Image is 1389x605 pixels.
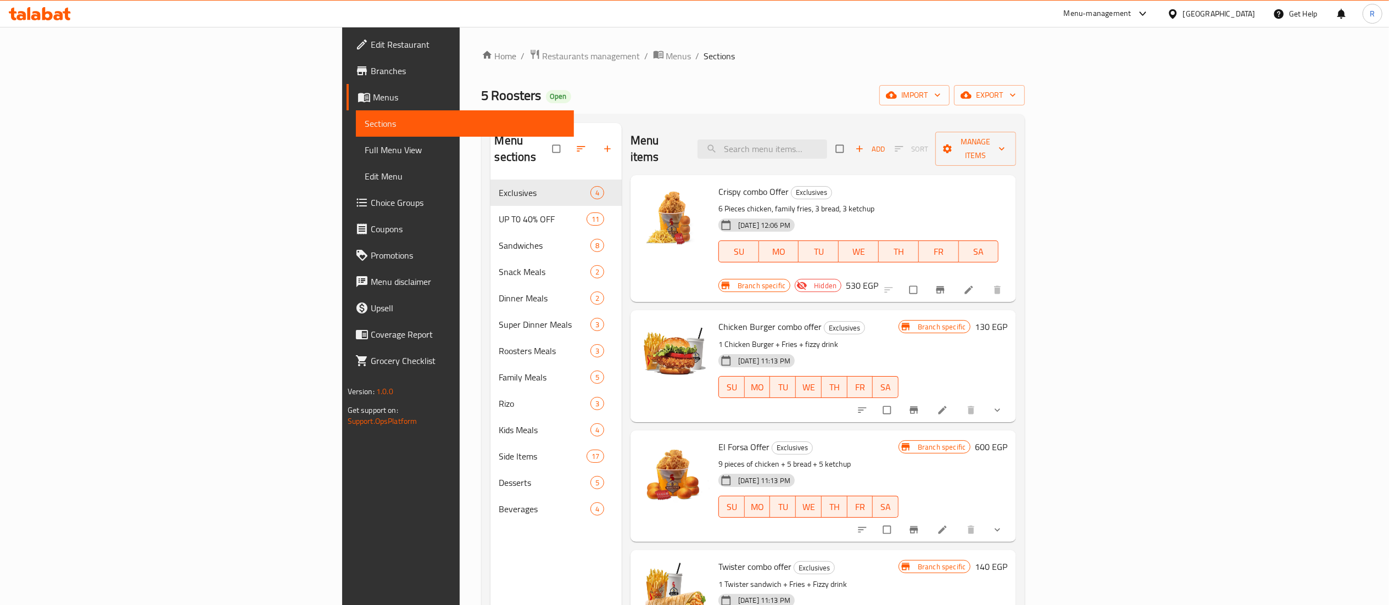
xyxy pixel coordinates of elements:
[718,496,745,518] button: SU
[490,417,622,443] div: Kids Meals4
[794,562,834,574] span: Exclusives
[499,344,590,357] span: Roosters Meals
[877,379,894,395] span: SA
[639,184,710,254] img: Crispy combo Offer
[490,311,622,338] div: Super Dinner Meals3
[591,372,604,383] span: 5
[800,379,817,395] span: WE
[482,49,1025,63] nav: breadcrumb
[546,138,569,159] span: Select all sections
[595,137,622,161] button: Add section
[975,559,1007,574] h6: 140 EGP
[371,301,565,315] span: Upsell
[490,338,622,364] div: Roosters Meals3
[774,499,791,515] span: TU
[569,137,595,161] span: Sort sections
[587,212,604,226] div: items
[499,397,590,410] div: Rizo
[371,222,565,236] span: Coupons
[590,423,604,436] div: items
[935,132,1016,166] button: Manage items
[745,376,771,398] button: MO
[824,322,864,334] span: Exclusives
[799,240,839,262] button: TU
[696,49,700,63] li: /
[985,278,1012,302] button: delete
[490,175,622,526] nav: Menu sections
[499,239,590,252] span: Sandwiches
[846,278,878,293] h6: 530 EGP
[347,189,574,216] a: Choice Groups
[365,170,565,183] span: Edit Menu
[847,376,873,398] button: FR
[718,318,822,335] span: Chicken Burger combo offer
[772,441,812,454] span: Exclusives
[975,319,1007,334] h6: 130 EGP
[371,354,565,367] span: Grocery Checklist
[810,281,841,291] span: Hidden
[704,49,735,63] span: Sections
[499,186,590,199] span: Exclusives
[959,240,999,262] button: SA
[490,232,622,259] div: Sandwiches8
[499,371,590,384] span: Family Meals
[839,240,879,262] button: WE
[371,64,565,77] span: Branches
[499,502,590,516] div: Beverages
[963,88,1016,102] span: export
[852,141,888,158] span: Add item
[944,135,1007,163] span: Manage items
[371,275,565,288] span: Menu disclaimer
[985,518,1012,542] button: show more
[959,518,985,542] button: delete
[855,143,885,155] span: Add
[723,499,740,515] span: SU
[490,285,622,311] div: Dinner Meals2
[734,475,795,486] span: [DATE] 11:13 PM
[590,318,604,331] div: items
[734,356,795,366] span: [DATE] 11:13 PM
[873,376,899,398] button: SA
[718,240,759,262] button: SU
[852,141,888,158] button: Add
[992,524,1003,535] svg: Show Choices
[850,398,877,422] button: sort-choices
[718,578,899,591] p: 1 Twister sandwich + Fries + Fizzy drink
[826,379,843,395] span: TH
[877,519,900,540] span: Select to update
[770,376,796,398] button: TU
[796,376,822,398] button: WE
[490,469,622,496] div: Desserts5
[794,561,835,574] div: Exclusives
[718,183,789,200] span: Crispy combo Offer
[490,206,622,232] div: UP T0 40% OFF11
[371,38,565,51] span: Edit Restaurant
[913,562,970,572] span: Branch specific
[347,295,574,321] a: Upsell
[499,265,590,278] span: Snack Meals
[499,423,590,436] div: Kids Meals
[591,188,604,198] span: 4
[347,31,574,58] a: Edit Restaurant
[873,496,899,518] button: SA
[590,397,604,410] div: items
[723,379,740,395] span: SU
[902,398,928,422] button: Branch-specific-item
[591,293,604,304] span: 2
[852,499,869,515] span: FR
[770,496,796,518] button: TU
[499,292,590,305] span: Dinner Meals
[718,558,791,575] span: Twister combo offer
[631,132,684,165] h2: Menu items
[591,320,604,330] span: 3
[843,244,874,260] span: WE
[499,318,590,331] span: Super Dinner Meals
[591,346,604,356] span: 3
[591,504,604,514] span: 4
[365,117,565,130] span: Sections
[347,84,574,110] a: Menus
[591,478,604,488] span: 5
[499,450,587,463] div: Side Items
